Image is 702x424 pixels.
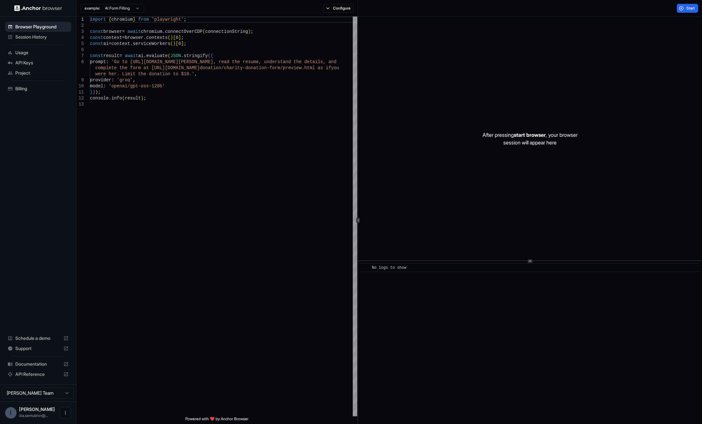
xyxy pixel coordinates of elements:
[173,41,175,46] span: )
[162,29,165,34] span: .
[90,90,92,95] span: }
[133,77,135,83] span: ,
[173,35,175,40] span: [
[211,53,213,58] span: {
[151,17,184,22] span: 'playwright'
[15,361,61,367] span: Documentation
[111,41,130,46] span: context
[125,96,141,101] span: result
[224,59,336,64] span: ad the resume, understand the details, and
[90,53,103,58] span: const
[90,17,106,22] span: import
[77,29,84,35] div: 3
[95,65,200,70] span: complete the form at [URL][DOMAIN_NAME]
[170,35,173,40] span: )
[15,24,69,30] span: Browser Playground
[90,96,109,101] span: console
[77,77,84,83] div: 9
[77,47,84,53] div: 6
[92,90,95,95] span: )
[5,32,71,42] div: Session History
[170,53,181,58] span: JSON
[111,96,122,101] span: info
[364,265,367,271] span: ​
[122,96,125,101] span: (
[133,17,135,22] span: }
[15,49,69,56] span: Usage
[60,407,71,419] button: Open menu
[77,95,84,101] div: 12
[103,84,106,89] span: :
[77,23,84,29] div: 2
[144,35,146,40] span: .
[146,53,167,58] span: evaluate
[5,333,71,343] div: Schedule a demo
[90,59,106,64] span: prompt
[144,53,146,58] span: .
[117,77,133,83] span: 'groq'
[181,35,184,40] span: ;
[128,29,141,34] span: await
[111,59,224,64] span: 'Go to [URL][DOMAIN_NAME][PERSON_NAME], re
[77,41,84,47] div: 5
[106,59,108,64] span: :
[90,84,103,89] span: model
[5,22,71,32] div: Browser Playground
[483,131,578,146] p: After pressing , your browser session will appear here
[331,65,339,70] span: you
[200,65,331,70] span: donation/charity-donation-form/preview.html as if
[77,89,84,95] div: 11
[77,35,84,41] div: 4
[168,35,170,40] span: (
[77,101,84,107] div: 13
[686,6,695,11] span: Start
[109,84,165,89] span: 'openai/gpt-oss-120b'
[103,41,109,46] span: ai
[195,71,197,77] span: ,
[5,407,17,419] div: I
[122,29,125,34] span: =
[144,96,146,101] span: ;
[119,53,122,58] span: =
[90,41,103,46] span: const
[111,77,114,83] span: :
[141,29,162,34] span: chromium
[77,59,84,65] div: 8
[5,48,71,58] div: Usage
[323,4,354,13] button: Configure
[176,41,178,46] span: [
[5,359,71,369] div: Documentation
[5,369,71,379] div: API Reference
[103,35,122,40] span: context
[5,84,71,94] div: Billing
[90,29,103,34] span: const
[15,371,61,377] span: API Reference
[138,53,144,58] span: ai
[5,68,71,78] div: Project
[138,17,149,22] span: from
[90,77,111,83] span: provider
[5,343,71,354] div: Support
[248,29,251,34] span: )
[19,406,55,412] span: Ilia Semukhin
[77,53,84,59] div: 7
[109,96,111,101] span: .
[15,34,69,40] span: Session History
[103,29,122,34] span: browser
[77,17,84,23] div: 1
[15,335,61,341] span: Schedule a demo
[14,5,62,11] img: Anchor Logo
[125,35,144,40] span: browser
[85,6,100,11] span: example:
[178,35,181,40] span: ]
[514,132,546,138] span: start browser
[203,29,205,34] span: (
[146,35,167,40] span: contexts
[109,17,111,22] span: {
[109,41,111,46] span: =
[184,41,186,46] span: ;
[98,90,100,95] span: ;
[168,53,170,58] span: (
[19,413,48,418] span: ilia.semukhin@gmail.com
[15,70,69,76] span: Project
